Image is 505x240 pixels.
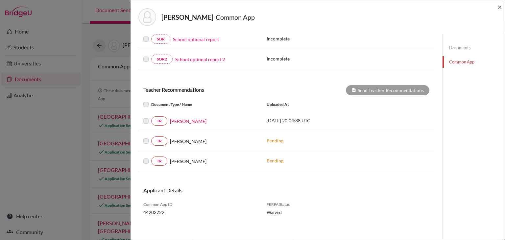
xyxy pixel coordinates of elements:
div: Send Teacher Recommendations [346,85,429,95]
span: Common App ID [143,202,257,207]
a: [PERSON_NAME] [170,118,206,125]
span: Waived [267,209,331,216]
p: Incomplete [267,35,334,42]
a: School optional report [173,36,219,43]
strong: [PERSON_NAME] [161,13,213,21]
h6: Applicant Details [143,187,281,193]
div: Uploaded at [262,101,360,108]
span: - Common App [213,13,255,21]
a: SOR2 [151,55,173,64]
a: SOR [151,35,170,44]
a: TR [151,136,167,146]
p: [DATE] 20:04:38 UTC [267,117,355,124]
a: TR [151,156,167,166]
span: × [497,2,502,12]
a: School optional report 2 [175,56,225,63]
a: Documents [443,42,505,54]
span: [PERSON_NAME] [170,138,206,145]
div: Document Type / Name [138,101,262,108]
p: Pending [267,157,355,164]
p: Pending [267,137,355,144]
span: [PERSON_NAME] [170,158,206,165]
a: TR [151,116,167,126]
h6: Teacher Recommendations [138,86,286,93]
span: FERPA Status [267,202,331,207]
a: Common App [443,56,505,68]
p: Incomplete [267,55,334,62]
button: Close [497,3,502,11]
span: 44202722 [143,209,257,216]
